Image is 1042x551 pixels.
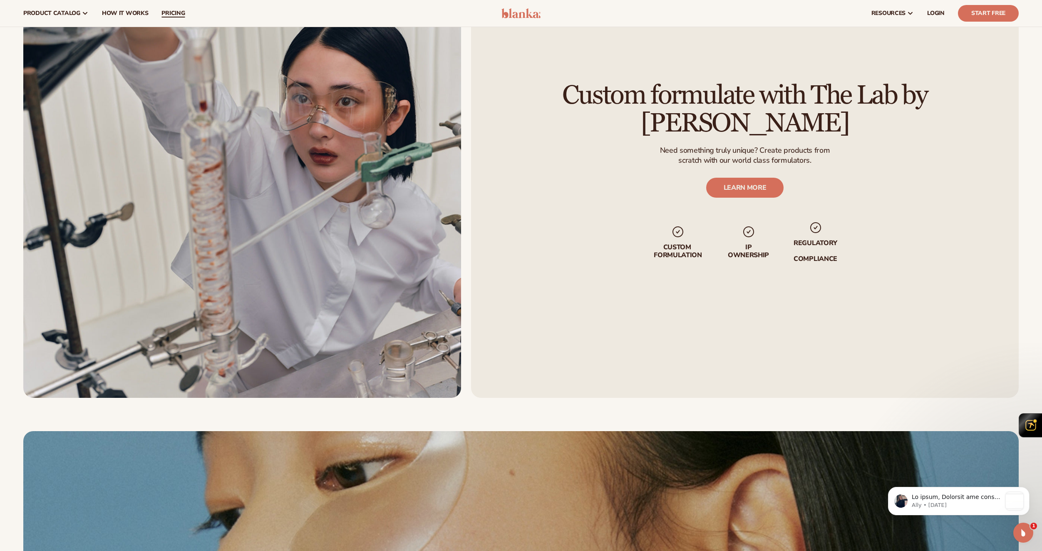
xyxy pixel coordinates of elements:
p: scratch with our world class formulators. [660,155,830,165]
p: Need something truly unique? Create products from [660,146,830,155]
h2: Custom formulate with The Lab by [PERSON_NAME] [494,82,995,137]
p: Custom formulation [652,243,704,259]
a: Start Free [958,5,1019,22]
iframe: Intercom live chat [1013,523,1033,543]
span: How It Works [102,10,149,17]
span: 1 [1030,523,1037,529]
img: checkmark_svg [809,221,822,234]
p: regulatory compliance [793,239,838,263]
img: checkmark_svg [742,225,755,238]
p: IP Ownership [727,243,769,259]
span: LOGIN [927,10,945,17]
img: logo [501,8,541,18]
span: resources [871,10,906,17]
span: pricing [161,10,185,17]
a: LEARN MORE [706,178,784,198]
span: product catalog [23,10,80,17]
iframe: Intercom notifications message [876,470,1042,529]
img: checkmark_svg [671,225,685,238]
